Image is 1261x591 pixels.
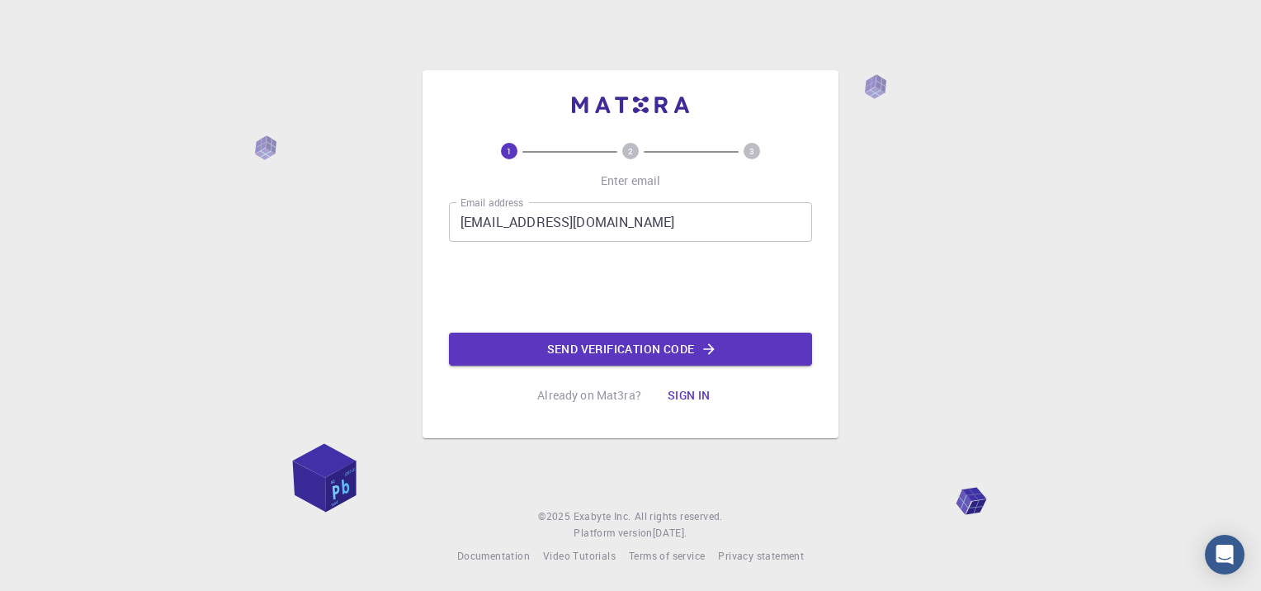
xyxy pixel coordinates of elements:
p: Already on Mat3ra? [537,387,641,404]
iframe: reCAPTCHA [505,255,756,319]
span: All rights reserved. [635,508,723,525]
button: Send verification code [449,333,812,366]
button: Sign in [654,379,724,412]
a: Privacy statement [718,548,804,565]
div: Open Intercom Messenger [1205,535,1244,574]
span: Documentation [457,549,530,562]
span: Exabyte Inc. [574,509,631,522]
span: Privacy statement [718,549,804,562]
text: 3 [749,145,754,157]
span: Platform version [574,525,652,541]
p: Enter email [601,173,661,189]
label: Email address [460,196,523,210]
a: Terms of service [629,548,705,565]
a: Documentation [457,548,530,565]
span: Terms of service [629,549,705,562]
text: 2 [628,145,633,157]
text: 1 [507,145,512,157]
span: Video Tutorials [543,549,616,562]
a: [DATE]. [653,525,687,541]
a: Exabyte Inc. [574,508,631,525]
a: Video Tutorials [543,548,616,565]
span: [DATE] . [653,526,687,539]
span: © 2025 [538,508,573,525]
